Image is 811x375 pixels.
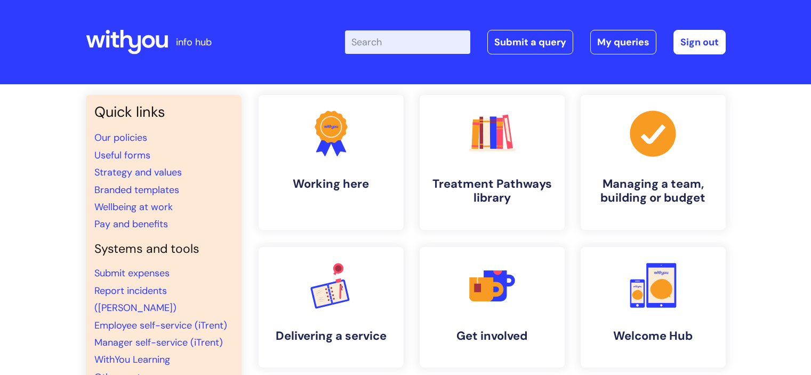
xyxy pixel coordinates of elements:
[259,247,404,368] a: Delivering a service
[589,177,717,205] h4: Managing a team, building or budget
[94,353,170,366] a: WithYou Learning
[428,177,556,205] h4: Treatment Pathways library
[345,30,726,54] div: | -
[94,284,176,314] a: Report incidents ([PERSON_NAME])
[487,30,573,54] a: Submit a query
[267,329,395,343] h4: Delivering a service
[420,247,565,368] a: Get involved
[589,329,717,343] h4: Welcome Hub
[581,95,726,230] a: Managing a team, building or budget
[267,177,395,191] h4: Working here
[94,103,233,121] h3: Quick links
[176,34,212,51] p: info hub
[94,201,173,213] a: Wellbeing at work
[345,30,470,54] input: Search
[94,131,147,144] a: Our policies
[590,30,656,54] a: My queries
[673,30,726,54] a: Sign out
[94,242,233,257] h4: Systems and tools
[581,247,726,368] a: Welcome Hub
[94,319,227,332] a: Employee self-service (iTrent)
[94,336,223,349] a: Manager self-service (iTrent)
[428,329,556,343] h4: Get involved
[259,95,404,230] a: Working here
[94,218,168,230] a: Pay and benefits
[94,183,179,196] a: Branded templates
[420,95,565,230] a: Treatment Pathways library
[94,267,170,280] a: Submit expenses
[94,149,150,162] a: Useful forms
[94,166,182,179] a: Strategy and values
